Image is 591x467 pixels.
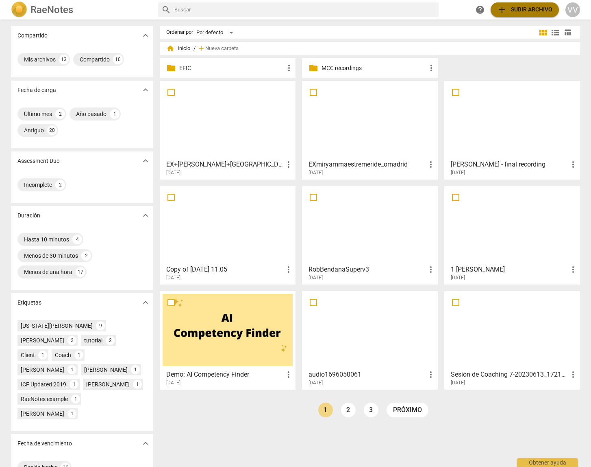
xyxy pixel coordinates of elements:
h3: RobBendanaSuperv3 [309,265,426,274]
h3: Copy of 26 ene. 11.05​ [166,265,284,274]
a: EX+[PERSON_NAME]+[GEOGRAPHIC_DATA][DATE] [163,84,293,176]
div: Hasta 10 minutos [24,235,69,243]
span: more_vert [284,265,293,274]
div: [PERSON_NAME] [21,336,64,344]
h2: RaeNotes [30,4,73,15]
div: 13 [59,55,69,64]
a: 1 [PERSON_NAME][DATE] [447,189,577,281]
div: [PERSON_NAME] [86,380,130,388]
p: Assessment Due [17,157,59,165]
a: Page 2 [341,403,356,417]
span: [DATE] [309,169,323,176]
a: Obtener ayuda [473,2,487,17]
span: Subir archivo [497,5,552,15]
button: Lista [549,26,561,39]
span: [DATE] [451,169,465,176]
a: Page 3 [364,403,378,417]
span: expand_more [141,31,150,40]
a: Page 1 is your current page [318,403,333,417]
button: Mostrar más [139,209,152,221]
div: Ordenar por [166,29,193,35]
span: [DATE] [166,274,180,281]
span: expand_more [141,85,150,95]
div: Incomplete [24,181,52,189]
a: LogoRaeNotes [11,2,152,18]
p: MCC recordings [322,64,426,72]
h3: EXmiryammaestremeride_omadrid [309,160,426,169]
button: Mostrar más [139,437,152,449]
div: 1 [67,409,76,418]
p: Fecha de carga [17,86,56,94]
span: more_vert [426,63,436,73]
div: 1 [74,351,83,360]
button: Tabla [561,26,574,39]
span: [DATE] [309,379,323,386]
div: 20 [47,125,57,135]
span: more_vert [284,160,293,169]
span: more_vert [568,160,578,169]
span: expand_more [141,156,150,166]
div: 1 [38,351,47,360]
div: 2 [55,180,65,190]
p: Etiquetas [17,298,41,307]
span: [DATE] [451,274,465,281]
div: Menos de 30 minutos [24,252,78,260]
span: folder [309,63,318,73]
button: Subir [491,2,559,17]
a: Demo: AI Competency Finder[DATE] [163,294,293,386]
div: 2 [55,109,65,119]
span: search [161,5,171,15]
img: Logo [11,2,27,18]
span: more_vert [568,265,578,274]
div: [PERSON_NAME] [21,366,64,374]
div: ICF Updated 2019 [21,380,66,388]
span: view_module [538,28,548,37]
span: add [497,5,507,15]
h3: Demo: AI Competency Finder [166,370,284,379]
p: Fecha de vencimiento [17,439,72,448]
span: add [197,44,205,53]
button: Mostrar más [139,155,152,167]
h3: 1 Roberto Bendana [451,265,568,274]
div: [PERSON_NAME] [21,410,64,418]
span: [DATE] [309,274,323,281]
p: Compartido [17,31,48,40]
span: more_vert [426,265,436,274]
a: Copy of [DATE] 11.05​[DATE] [163,189,293,281]
div: 2 [81,251,91,261]
span: more_vert [284,370,293,379]
span: Inicio [166,44,190,53]
div: Coach [55,351,71,359]
div: Mis archivos [24,55,56,64]
a: audio1696050061[DATE] [305,294,435,386]
div: tutorial [84,336,102,344]
div: [PERSON_NAME] [84,366,128,374]
button: VV [565,2,580,17]
span: more_vert [284,63,294,73]
div: 1 [70,380,78,389]
div: 1 [133,380,142,389]
span: expand_more [141,210,150,220]
div: 17 [76,267,85,277]
p: EFIC [179,64,284,72]
a: EXmiryammaestremeride_omadrid[DATE] [305,84,435,176]
span: expand_more [141,438,150,448]
p: Duración [17,211,40,220]
button: Mostrar más [139,296,152,309]
span: more_vert [568,370,578,379]
span: / [193,46,196,52]
span: view_list [550,28,560,37]
button: Cuadrícula [537,26,549,39]
div: 2 [106,336,115,345]
a: RobBendanaSuperv3[DATE] [305,189,435,281]
h3: Paul Jackson - final recording [451,160,568,169]
div: Año pasado [76,110,106,118]
div: 2 [67,336,76,345]
div: Client [21,351,35,359]
div: Compartido [80,55,110,64]
span: help [475,5,485,15]
div: RaeNotes example [21,395,68,403]
div: [US_STATE][PERSON_NAME] [21,322,93,330]
input: Buscar [174,3,435,16]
